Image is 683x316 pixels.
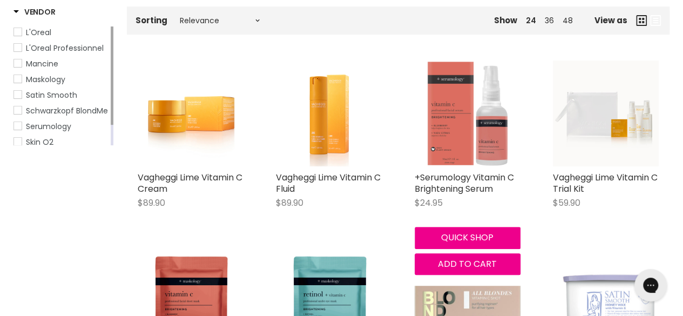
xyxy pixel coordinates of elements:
a: 24 [526,15,536,26]
img: +Serumology Vitamin C Brightening Serum [415,60,520,166]
span: $89.90 [138,197,165,209]
span: L'Oreal Professionnel [26,43,104,53]
label: Sorting [136,16,167,25]
span: Serumology [26,121,71,132]
span: $89.90 [276,197,303,209]
button: Add to cart [415,253,520,275]
a: Serumology [13,120,109,132]
a: Vagheggi Lime Vitamin C Trial Kit [553,171,658,195]
a: Schwarzkopf BlondMe [13,105,109,117]
span: Satin Smooth [26,90,77,100]
h3: Vendor [13,6,55,17]
span: $24.95 [415,197,443,209]
span: Skin O2 [26,137,53,147]
a: Satin Smooth [13,89,109,101]
span: Add to cart [438,258,497,270]
a: Maskology [13,73,109,85]
iframe: Gorgias live chat messenger [629,265,672,305]
span: L'Oreal [26,27,51,38]
a: Vagheggi Lime Vitamin C Fluid [276,171,381,195]
a: Vagheggi Lime Vitamin C Cream [138,171,242,195]
a: L'Oreal [13,26,109,38]
a: Skin O2 [13,136,109,148]
img: Vagheggi Lime Vitamin C Cream [138,60,244,166]
span: Schwarzkopf BlondMe [26,105,108,116]
a: Mancine [13,58,109,70]
a: L'Oreal Professionnel [13,42,109,54]
a: 48 [563,15,573,26]
span: Mancine [26,58,58,69]
img: Vagheggi Lime Vitamin C Fluid [276,60,382,166]
span: Show [494,15,517,26]
a: 36 [545,15,554,26]
span: Maskology [26,74,65,85]
span: View as [594,16,627,25]
span: $59.90 [553,197,580,209]
button: Quick shop [415,227,520,248]
a: +Serumology Vitamin C Brightening Serum [415,171,514,195]
img: Vagheggi Lime Vitamin C Trial Kit [553,60,659,166]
